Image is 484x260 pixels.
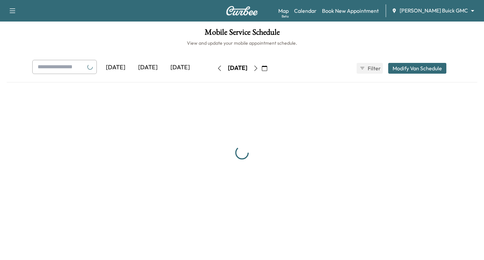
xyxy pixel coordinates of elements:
[278,7,289,15] a: MapBeta
[7,28,477,40] h1: Mobile Service Schedule
[228,64,247,72] div: [DATE]
[368,64,380,72] span: Filter
[294,7,317,15] a: Calendar
[132,60,164,75] div: [DATE]
[164,60,196,75] div: [DATE]
[388,63,446,74] button: Modify Van Schedule
[322,7,379,15] a: Book New Appointment
[99,60,132,75] div: [DATE]
[7,40,477,46] h6: View and update your mobile appointment schedule.
[400,7,468,14] span: [PERSON_NAME] Buick GMC
[357,63,383,74] button: Filter
[226,6,258,15] img: Curbee Logo
[282,14,289,19] div: Beta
